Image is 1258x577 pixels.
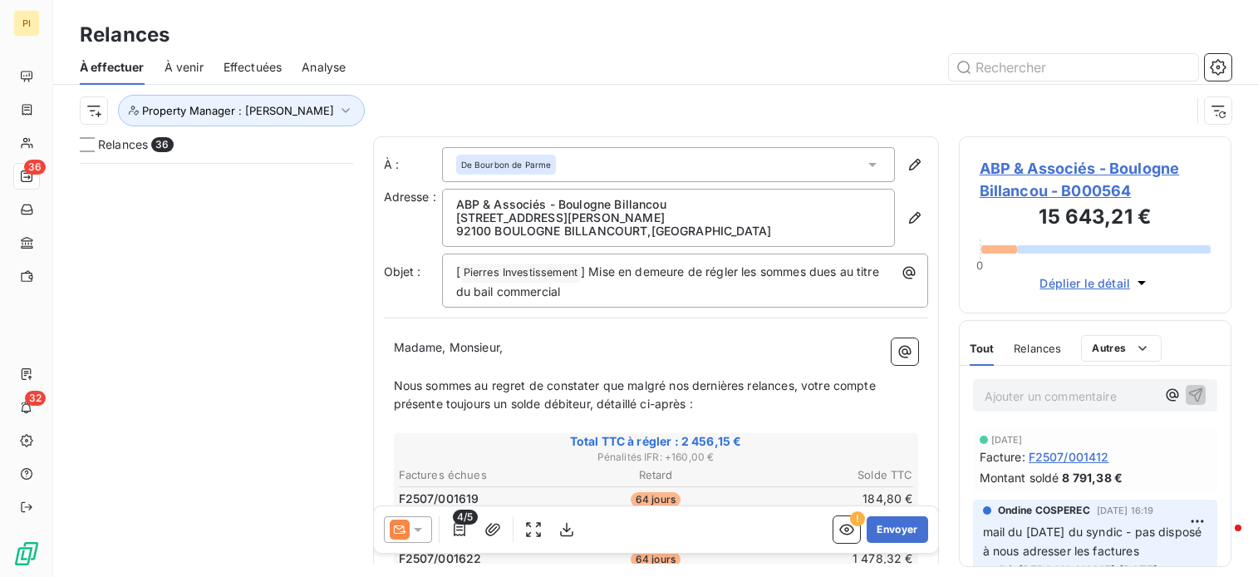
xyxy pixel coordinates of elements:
span: Déplier le détail [1039,274,1130,292]
span: F2507/001412 [1029,448,1109,466]
span: [DATE] [991,435,1023,445]
td: 1 478,32 € [743,550,914,568]
span: 36 [24,160,46,175]
span: 4/5 [453,510,477,525]
span: ] Mise en demeure de régler les sommes dues au titre du bail commercial [456,264,882,298]
img: Logo LeanPay [13,540,40,567]
span: [ [456,264,460,279]
th: Solde TTC [743,466,914,484]
span: Adresse : [384,190,436,204]
span: 8 791,38 € [1062,469,1123,486]
span: Relances [1014,342,1061,355]
td: 184,80 € [743,490,914,508]
span: Nous sommes au regret de constater que malgré nos dernières relances, votre compte présente toujo... [394,378,879,412]
span: Madame, Monsieur, [394,340,504,354]
span: 32 [25,391,46,406]
span: Objet : [384,264,421,279]
span: Effectuées [224,59,283,76]
span: Montant soldé [980,469,1059,486]
span: Total TTC à régler : 2 456,15 € [396,433,916,450]
h3: 15 643,21 € [980,202,1211,235]
button: Envoyer [867,516,927,543]
span: Facture : [980,448,1025,466]
span: Relances [98,136,148,153]
span: À venir [165,59,204,76]
span: 0 [976,259,983,272]
h3: Relances [80,20,170,50]
input: Rechercher [949,54,1198,81]
span: [DATE] 16:19 [1097,505,1154,515]
span: mail à [PERSON_NAME] [DATE] [983,563,1158,577]
div: PI [13,10,40,37]
p: [STREET_ADDRESS][PERSON_NAME] [456,211,881,224]
p: 92100 BOULOGNE BILLANCOURT , [GEOGRAPHIC_DATA] [456,224,881,238]
label: À : [384,156,442,173]
button: Property Manager : [PERSON_NAME] [118,95,365,126]
span: 64 jours [631,492,681,507]
iframe: Intercom live chat [1201,520,1241,560]
span: Pénalités IFR : + 160,00 € [396,450,916,465]
span: Property Manager : [PERSON_NAME] [142,104,334,117]
span: 64 jours [631,552,681,567]
span: F2507/001619 [399,491,479,507]
span: F2507/001622 [399,550,482,567]
span: Analyse [302,59,346,76]
span: 36 [151,137,173,152]
span: Pierres Investissement [461,264,580,283]
p: ABP & Associés - Boulogne Billancou [456,198,881,211]
button: Autres [1081,335,1162,362]
button: Déplier le détail [1034,274,1155,293]
div: grid [80,163,353,577]
th: Factures échues [398,466,569,484]
th: Retard [570,466,741,484]
span: ABP & Associés - Boulogne Billancou - B000564 [980,157,1211,202]
span: mail du [DATE] du syndic - pas disposé à nous adresser les factures [983,525,1206,558]
span: Ondine COSPEREC [998,503,1090,518]
span: Tout [970,342,995,355]
span: À effectuer [80,59,145,76]
span: De Bourbon de Parme [461,159,552,170]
